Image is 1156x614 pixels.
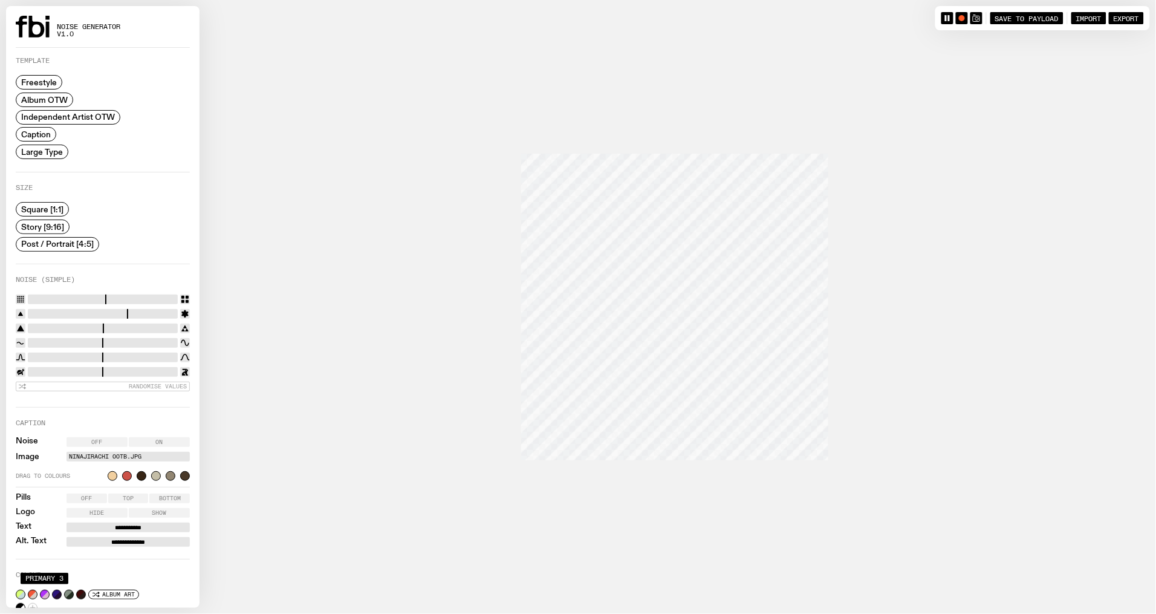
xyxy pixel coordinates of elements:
label: Logo [16,508,35,518]
span: Show [152,510,167,516]
span: Independent Artist OTW [21,113,115,122]
span: Freestyle [21,78,57,87]
span: Album OTW [21,95,68,104]
label: Noise [16,437,38,447]
label: Noise (Simple) [16,276,75,283]
span: Import [1076,14,1102,22]
label: Caption [16,420,45,426]
span: Export [1114,14,1139,22]
span: Caption [21,130,51,139]
label: Text [16,523,31,532]
label: Size [16,185,33,191]
span: Top [123,495,134,501]
label: Image [16,453,39,461]
button: Album Art [88,590,139,599]
span: Square [1:1] [21,205,63,214]
span: Randomise Values [129,383,187,390]
span: Drag to colours [16,473,103,479]
label: Colour [16,572,41,578]
span: Primary 3 [25,575,63,582]
label: Template [16,57,50,64]
span: Story [9:16] [21,222,64,231]
span: On [156,439,163,445]
button: Save to Payload [990,12,1063,24]
span: Off [92,439,103,445]
button: Import [1071,12,1106,24]
label: Alt. Text [16,537,47,547]
button: Export [1109,12,1144,24]
label: ninajirachi ootb.jpg [69,452,187,462]
button: Randomise Values [16,382,190,391]
label: Pills [16,494,31,503]
span: Hide [90,510,105,516]
span: Bottom [159,495,181,501]
span: Post / Portrait [4:5] [21,240,94,249]
span: Off [81,495,92,501]
span: Large Type [21,147,63,156]
span: Album Art [102,591,135,598]
span: Save to Payload [995,14,1059,22]
span: Noise Generator [57,24,120,30]
span: v1.0 [57,31,120,38]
